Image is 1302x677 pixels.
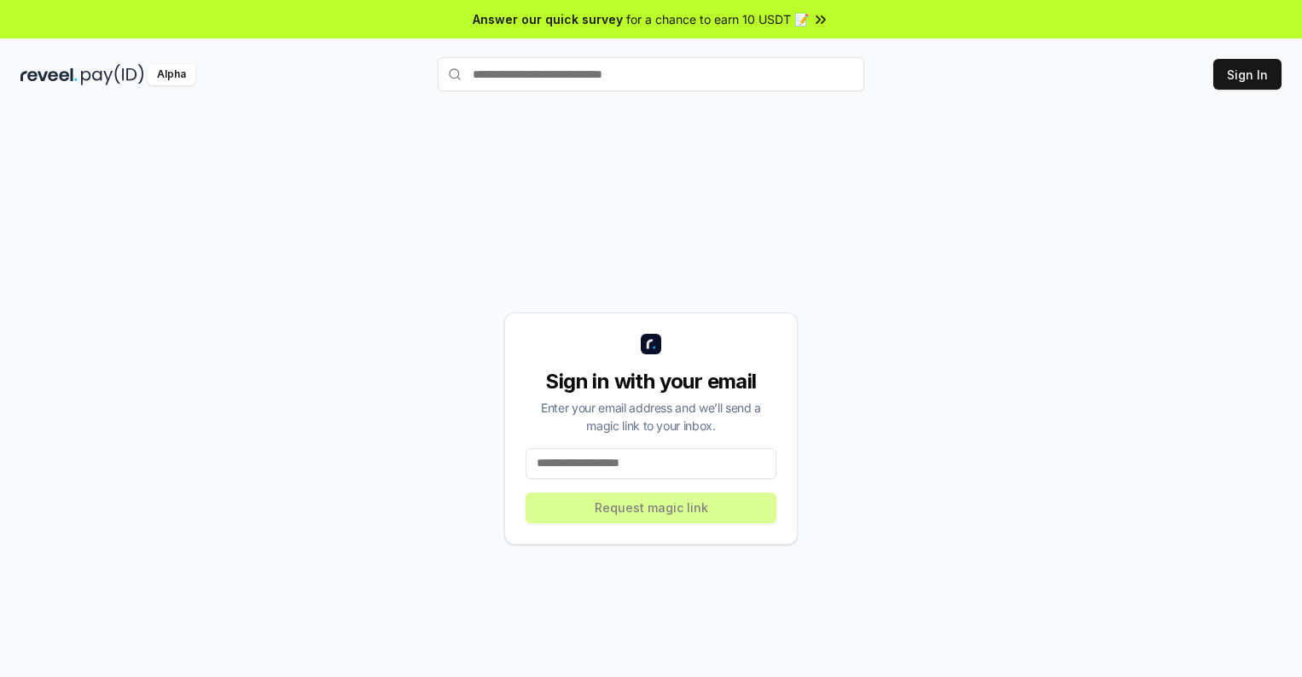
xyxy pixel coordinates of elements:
[20,64,78,85] img: reveel_dark
[473,10,623,28] span: Answer our quick survey
[526,368,776,395] div: Sign in with your email
[641,334,661,354] img: logo_small
[1213,59,1282,90] button: Sign In
[148,64,195,85] div: Alpha
[626,10,809,28] span: for a chance to earn 10 USDT 📝
[526,399,776,435] div: Enter your email address and we’ll send a magic link to your inbox.
[81,64,144,85] img: pay_id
